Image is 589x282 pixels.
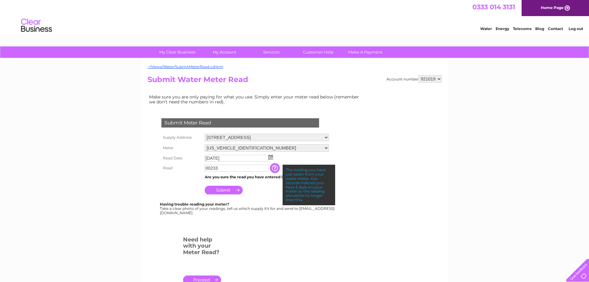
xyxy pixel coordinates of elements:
div: The reading you have just taken from your water meter. Our records indicate you have 5 dials on y... [283,165,335,205]
a: Log out [569,26,583,31]
a: Make A Payment [340,46,391,58]
input: Information [270,163,281,173]
a: Contact [548,26,563,31]
input: Submit [205,186,243,194]
div: Account number [386,75,442,83]
th: Meter [160,143,203,153]
a: Energy [496,26,509,31]
div: Submit Meter Read [161,118,319,128]
img: ... [268,155,273,160]
a: 0333 014 3131 [472,3,515,11]
b: Having trouble reading your meter? [160,202,229,206]
th: Supply Address [160,132,203,143]
a: My Clear Business [152,46,203,58]
div: Clear Business is a trading name of Verastar Limited (registered in [GEOGRAPHIC_DATA] No. 3667643... [149,3,441,30]
th: Read [160,163,203,173]
a: ~/Views/Water/SubmitMeterRead.cshtml [147,64,223,69]
th: Read Date [160,153,203,163]
h2: Submit Water Meter Read [147,75,442,87]
a: My Account [199,46,250,58]
a: Blog [535,26,544,31]
td: Are you sure the read you have entered is correct? [203,173,331,181]
a: Customer Help [293,46,344,58]
div: Take a clear photo of your readings, tell us which supply it's for and send to [EMAIL_ADDRESS][DO... [160,202,335,215]
a: Telecoms [513,26,531,31]
td: Make sure you are only paying for what you use. Simply enter your meter read below (remember we d... [147,93,364,106]
h3: Need help with your Meter Read? [183,235,221,259]
a: Services [246,46,297,58]
a: Water [480,26,492,31]
img: logo.png [21,16,52,35]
